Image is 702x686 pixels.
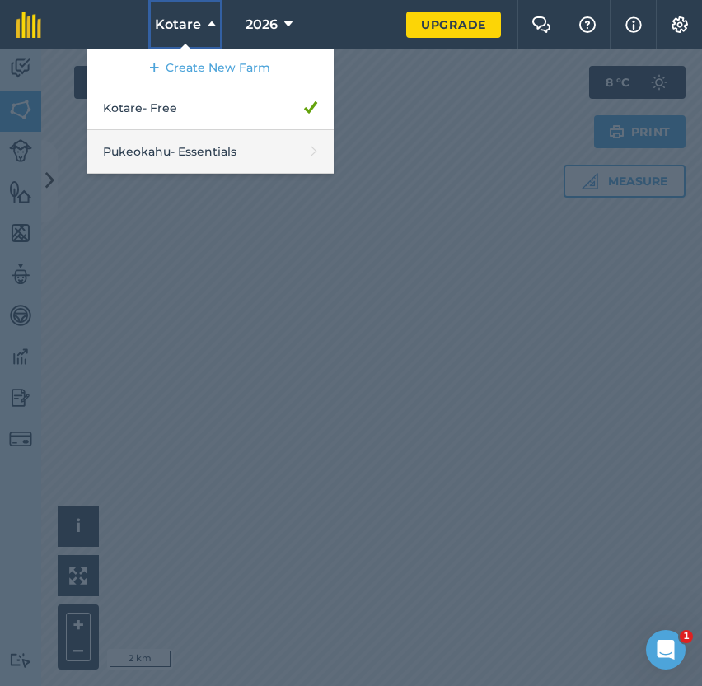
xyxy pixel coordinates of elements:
img: A cog icon [670,16,690,33]
img: Two speech bubbles overlapping with the left bubble in the forefront [531,16,551,33]
span: 2026 [246,15,278,35]
span: Kotare [155,15,201,35]
a: Upgrade [406,12,501,38]
iframe: Intercom live chat [646,630,686,670]
a: Kotare- Free [87,86,334,130]
img: fieldmargin Logo [16,12,41,38]
img: svg+xml;base64,PHN2ZyB4bWxucz0iaHR0cDovL3d3dy53My5vcmcvMjAwMC9zdmciIHdpZHRoPSIxNyIgaGVpZ2h0PSIxNy... [625,15,642,35]
a: Pukeokahu- Essentials [87,130,334,174]
img: A question mark icon [578,16,597,33]
span: 1 [680,630,693,643]
a: Create New Farm [87,49,334,86]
